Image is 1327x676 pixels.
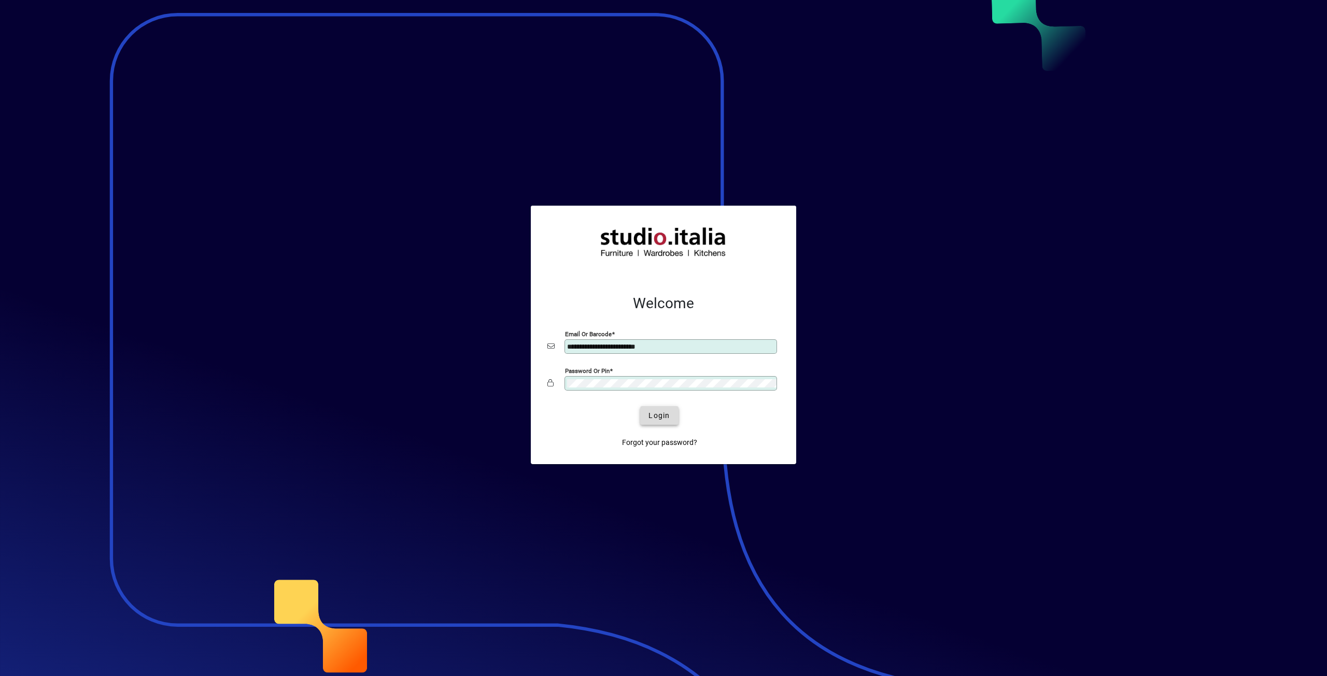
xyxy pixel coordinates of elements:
mat-label: Password or Pin [565,367,610,375]
span: Login [648,410,670,421]
a: Forgot your password? [618,433,701,452]
span: Forgot your password? [622,437,697,448]
button: Login [640,406,678,425]
h2: Welcome [547,295,780,312]
mat-label: Email or Barcode [565,330,612,338]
